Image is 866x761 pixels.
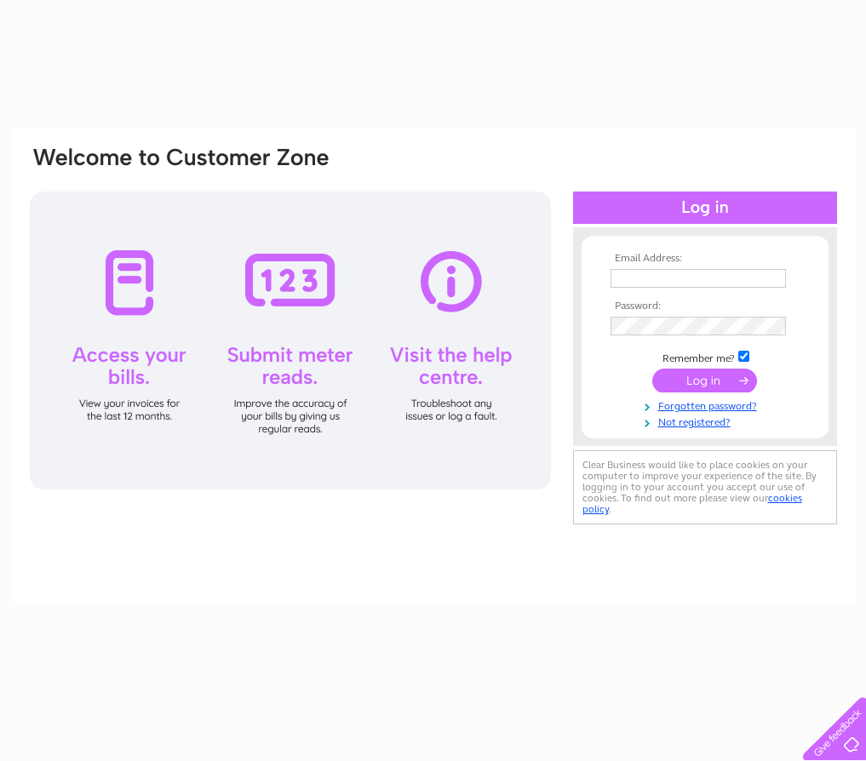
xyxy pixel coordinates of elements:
[606,300,804,312] th: Password:
[582,492,802,515] a: cookies policy
[573,450,837,524] div: Clear Business would like to place cookies on your computer to improve your experience of the sit...
[652,369,757,392] input: Submit
[606,348,804,365] td: Remember me?
[611,397,804,413] a: Forgotten password?
[611,413,804,429] a: Not registered?
[606,253,804,265] th: Email Address:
